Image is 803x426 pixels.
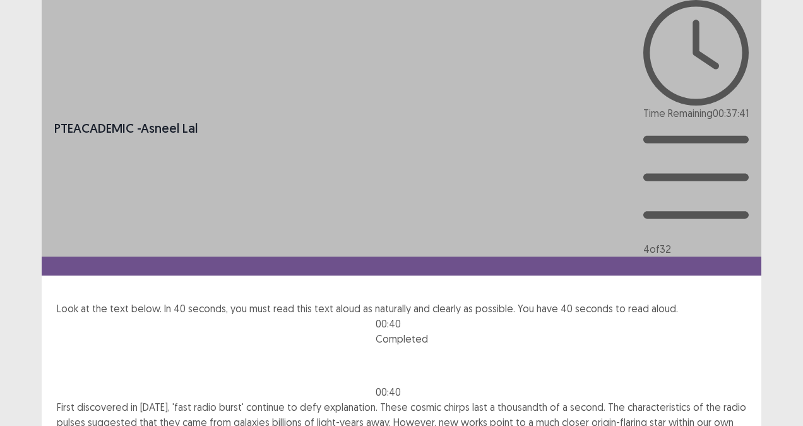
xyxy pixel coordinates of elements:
[376,331,428,346] p: Completed
[643,241,749,257] p: 4 of 32
[643,106,749,121] p: Time Remaining 00 : 37 : 41
[54,119,198,138] p: - Asneel Lal
[376,316,428,331] p: 00 : 40
[376,384,428,399] p: 00 : 40
[57,301,746,316] p: Look at the text below. In 40 seconds, you must read this text aloud as naturally and clearly as ...
[54,120,134,136] span: PTE academic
